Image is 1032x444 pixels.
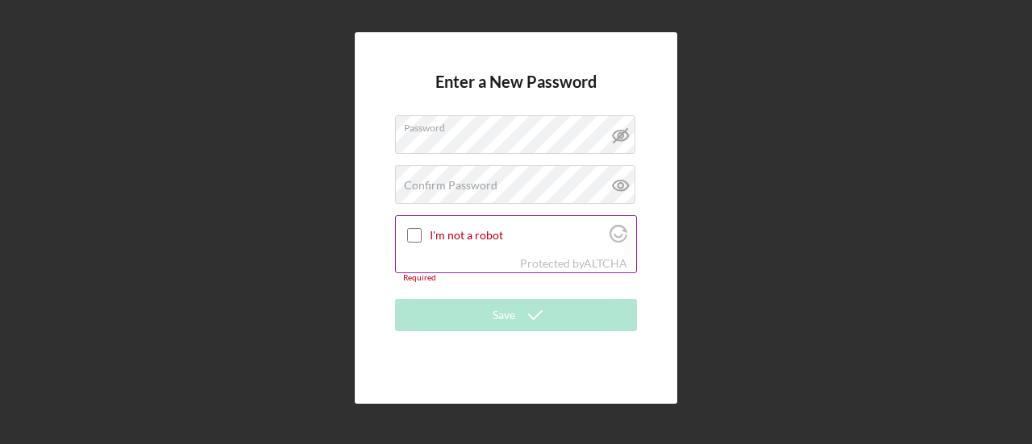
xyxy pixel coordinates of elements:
[520,257,627,270] div: Protected by
[584,256,627,270] a: Visit Altcha.org
[395,273,637,283] div: Required
[404,179,497,192] label: Confirm Password
[395,299,637,331] button: Save
[610,231,627,245] a: Visit Altcha.org
[430,229,605,242] label: I'm not a robot
[435,73,597,115] h4: Enter a New Password
[493,299,515,331] div: Save
[404,116,636,134] label: Password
